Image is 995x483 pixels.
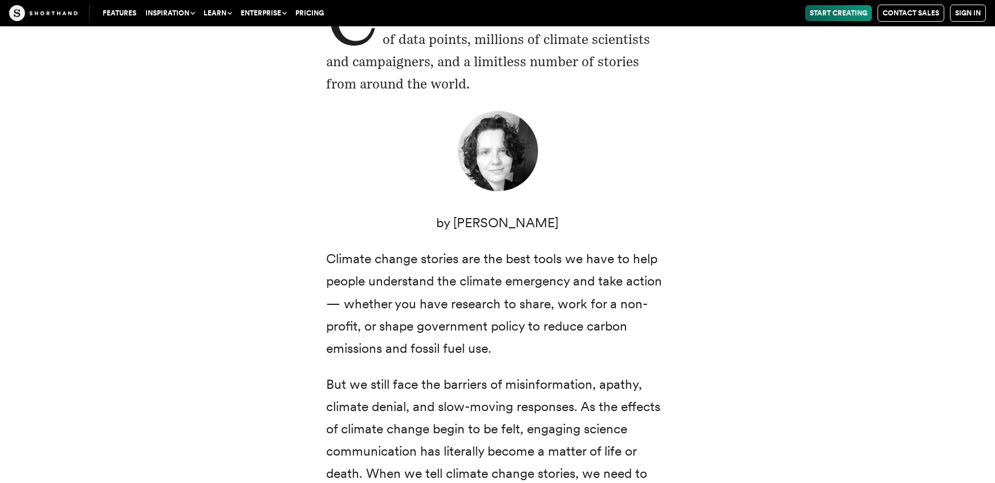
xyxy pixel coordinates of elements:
[805,5,872,21] a: Start Creating
[236,5,291,21] button: Enterprise
[141,5,199,21] button: Inspiration
[291,5,328,21] a: Pricing
[327,248,669,359] p: Climate change stories are the best tools we have to help people understand the climate emergency...
[878,5,944,22] a: Contact Sales
[98,5,141,21] a: Features
[9,5,78,21] img: The Craft
[950,5,986,22] a: Sign in
[199,5,236,21] button: Learn
[327,212,669,234] p: by [PERSON_NAME]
